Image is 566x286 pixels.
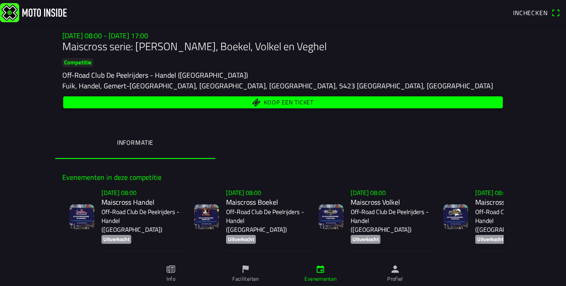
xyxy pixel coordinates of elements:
ion-text: Off-Road Club De Peelrijders - Handel ([GEOGRAPHIC_DATA]) [62,70,248,80]
h3: [DATE] 08:00 - [DATE] 17:00 [62,32,504,40]
p: Off-Road Club De Peelrijders - Handel ([GEOGRAPHIC_DATA]) [226,207,304,234]
h1: Maiscross serie: [PERSON_NAME], Boekel, Volkel en Veghel [62,40,504,53]
span: Inchecken [513,8,548,17]
a: Incheckenqr scanner [509,5,564,20]
ion-text: [DATE] 08:00 [101,188,137,197]
img: DkLwPULaGbVkRStemYywo81FNPZa4av5zmWGUIEE.png [443,204,468,229]
h2: Maiscross Boekel [226,198,304,207]
h2: Maiscross Volkel [351,198,429,207]
ion-icon: person [390,264,400,274]
p: Off-Road Club De Peelrijders - Handel ([GEOGRAPHIC_DATA]) [351,207,429,234]
ion-label: Info [166,275,175,283]
ion-label: Informatie [117,138,154,147]
ion-label: Profiel [387,275,403,283]
img: ipqUYoZ42dcvJ6UEXk9wF82wc4zUJluUmoDMYb8j.png [69,204,94,229]
p: Off-Road Club De Peelrijders - Handel ([GEOGRAPHIC_DATA]) [475,207,554,234]
ion-icon: flag [241,264,251,274]
ion-text: Fuik, Handel, Gemert-[GEOGRAPHIC_DATA], [GEOGRAPHIC_DATA], [GEOGRAPHIC_DATA], 5423 [GEOGRAPHIC_DA... [62,80,493,91]
ion-label: Faciliteiten [232,275,259,283]
p: Off-Road Club De Peelrijders - Handel ([GEOGRAPHIC_DATA]) [101,207,180,234]
ion-text: Uitverkocht [228,235,254,243]
ion-text: Competitie [64,58,92,67]
h3: Evenementen in deze competitie [62,173,504,182]
ion-text: Uitverkocht [352,235,379,243]
h2: Maiscross Veghel [475,198,554,207]
img: Atgn01aKpJiuavn1Yn7apIIZsqygG67BMLBCbdGl.png [194,204,219,229]
ion-text: [DATE] 08:00 [475,188,510,197]
ion-icon: calendar [315,264,325,274]
ion-icon: paper [166,264,176,274]
span: Koop een ticket [264,99,314,105]
ion-label: Evenementen [304,275,337,283]
ion-text: Uitverkocht [103,235,129,243]
h2: Maiscross Handel [101,198,180,207]
ion-text: [DATE] 08:00 [226,188,261,197]
img: PuzH6saBSyz7oLCA8eJlZlA9Mc5z21Sp6hiKdeAz.png [319,204,344,229]
ion-text: [DATE] 08:00 [351,188,386,197]
ion-text: Uitverkocht [477,235,503,243]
